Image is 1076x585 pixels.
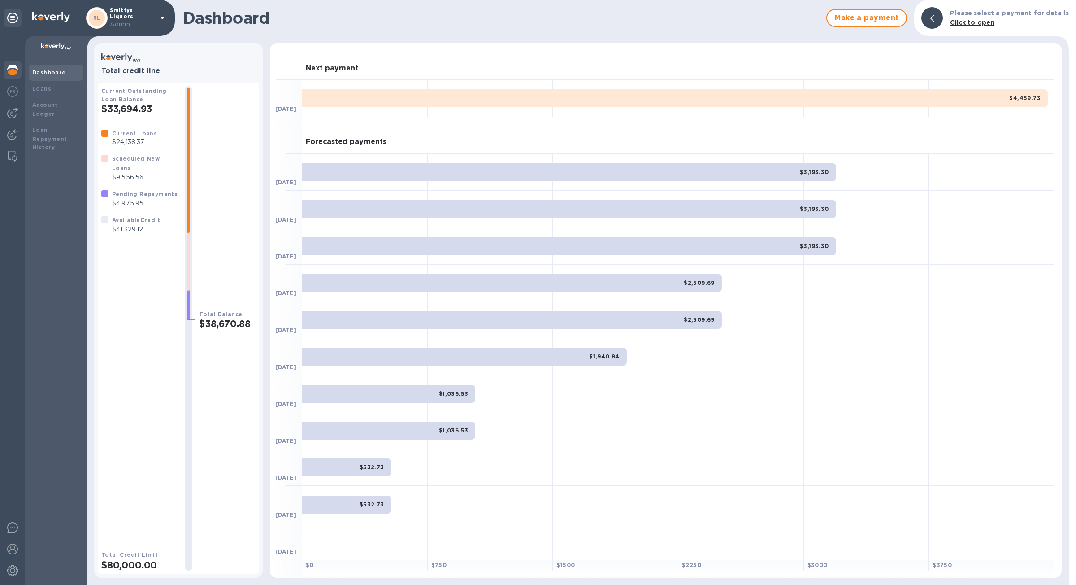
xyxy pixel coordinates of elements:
[275,179,296,186] b: [DATE]
[682,562,701,568] b: $ 2250
[275,437,296,444] b: [DATE]
[93,14,101,21] b: SL
[101,67,256,75] h3: Total credit line
[275,474,296,481] b: [DATE]
[32,85,51,92] b: Loans
[32,127,67,151] b: Loan Repayment History
[101,87,167,103] b: Current Outstanding Loan Balance
[950,9,1069,17] b: Please select a payment for details
[199,318,256,329] h2: $38,670.88
[306,64,358,73] h3: Next payment
[101,103,178,114] h2: $33,694.93
[431,562,447,568] b: $ 750
[112,137,157,147] p: $24,138.37
[112,225,160,234] p: $41,329.12
[800,205,829,212] b: $3,193.30
[684,316,715,323] b: $2,509.69
[32,69,66,76] b: Dashboard
[112,199,178,208] p: $4,975.95
[110,7,155,29] p: Smittys LIquors
[101,551,158,558] b: Total Credit Limit
[183,9,822,27] h1: Dashboard
[275,290,296,297] b: [DATE]
[556,562,575,568] b: $ 1500
[110,20,155,29] p: Admin
[112,155,160,171] b: Scheduled New Loans
[360,464,384,471] b: $532.73
[306,138,386,146] h3: Forecasted payments
[199,311,242,318] b: Total Balance
[275,327,296,333] b: [DATE]
[933,562,952,568] b: $ 3750
[275,253,296,260] b: [DATE]
[807,562,828,568] b: $ 3000
[275,216,296,223] b: [DATE]
[589,353,620,360] b: $1,940.84
[112,217,160,223] b: Available Credit
[275,105,296,112] b: [DATE]
[112,130,157,137] b: Current Loans
[112,191,178,197] b: Pending Repayments
[275,364,296,371] b: [DATE]
[275,401,296,407] b: [DATE]
[306,562,314,568] b: $ 0
[112,173,178,182] p: $9,556.56
[834,13,899,23] span: Make a payment
[275,548,296,555] b: [DATE]
[950,19,994,26] b: Click to open
[275,511,296,518] b: [DATE]
[800,243,829,249] b: $3,193.30
[4,9,22,27] div: Unpin categories
[32,12,70,22] img: Logo
[101,559,178,571] h2: $80,000.00
[826,9,907,27] button: Make a payment
[360,501,384,508] b: $532.73
[800,169,829,175] b: $3,193.30
[439,390,469,397] b: $1,036.53
[1009,95,1041,101] b: $4,459.73
[439,427,469,434] b: $1,036.53
[32,101,58,117] b: Account Ledger
[684,279,715,286] b: $2,509.69
[7,86,18,97] img: Foreign exchange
